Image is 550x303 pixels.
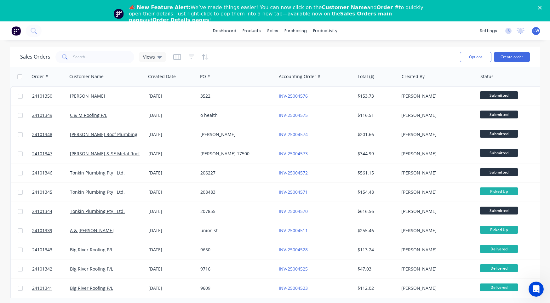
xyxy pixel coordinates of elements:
[401,170,471,176] div: [PERSON_NAME]
[148,73,176,80] div: Created Date
[279,247,308,253] a: INV-25004528
[32,183,70,202] a: 24101345
[70,131,137,137] a: [PERSON_NAME] Roof Plumbing
[32,87,70,106] a: 24101350
[480,283,518,291] span: Delivered
[480,207,518,214] span: Submitted
[32,106,70,125] a: 24101349
[358,208,394,214] div: $616.56
[480,111,518,118] span: Submitted
[70,170,125,176] a: Tonkin Plumbing Pty . Ltd.
[129,4,426,23] div: We’ve made things easier! You can now click on the and to quickly open their details. Just right-...
[200,189,270,195] div: 208483
[538,6,544,9] div: Close
[310,26,341,36] div: productivity
[279,266,308,272] a: INV-25004525
[358,247,394,253] div: $113.24
[533,28,539,34] span: LW
[401,93,471,99] div: [PERSON_NAME]
[358,73,374,80] div: Total ($)
[32,227,52,234] span: 24101339
[358,266,394,272] div: $47.03
[401,208,471,214] div: [PERSON_NAME]
[70,189,125,195] a: Tonkin Plumbing Pty . Ltd.
[32,170,52,176] span: 24101346
[32,93,52,99] span: 24101350
[70,208,125,214] a: Tonkin Plumbing Pty . Ltd.
[377,4,399,10] b: Order #
[401,247,471,253] div: [PERSON_NAME]
[264,26,281,36] div: sales
[529,282,544,297] iframe: Intercom live chat
[279,93,308,99] a: INV-25004576
[70,227,114,233] a: A & [PERSON_NAME]
[279,208,308,214] a: INV-25004570
[32,240,70,259] a: 24101343
[70,285,113,291] a: Big River Roofing P/L
[20,54,50,60] h1: Sales Orders
[402,73,425,80] div: Created By
[210,26,239,36] a: dashboard
[401,189,471,195] div: [PERSON_NAME]
[401,227,471,234] div: [PERSON_NAME]
[32,260,70,278] a: 24101342
[200,112,270,118] div: o health
[480,245,518,253] span: Delivered
[480,226,518,234] span: Picked Up
[239,26,264,36] div: products
[148,151,195,157] div: [DATE]
[480,73,494,80] div: Status
[32,189,52,195] span: 24101345
[148,189,195,195] div: [DATE]
[200,151,270,157] div: [PERSON_NAME] 17500
[32,131,52,138] span: 24101348
[358,170,394,176] div: $561.15
[73,51,135,63] input: Search...
[148,247,195,253] div: [DATE]
[200,285,270,291] div: 9609
[200,170,270,176] div: 206227
[200,247,270,253] div: 9650
[281,26,310,36] div: purchasing
[143,54,155,60] span: Views
[70,247,113,253] a: Big River Roofing P/L
[477,26,500,36] div: settings
[148,93,195,99] div: [DATE]
[32,163,70,182] a: 24101346
[148,170,195,176] div: [DATE]
[279,151,308,157] a: INV-25004573
[32,151,52,157] span: 24101347
[148,266,195,272] div: [DATE]
[32,247,52,253] span: 24101343
[148,131,195,138] div: [DATE]
[358,285,394,291] div: $112.02
[70,266,113,272] a: Big River Roofing P/L
[69,73,104,80] div: Customer Name
[200,266,270,272] div: 9716
[129,4,191,10] b: 📣 New Feature Alert:
[480,130,518,138] span: Submitted
[358,112,394,118] div: $116.51
[322,4,367,10] b: Customer Name
[148,208,195,214] div: [DATE]
[279,131,308,137] a: INV-25004574
[279,227,308,233] a: INV-25004511
[32,279,70,298] a: 24101341
[129,11,392,23] b: Sales Orders main page
[114,9,124,19] img: Profile image for Team
[401,285,471,291] div: [PERSON_NAME]
[358,131,394,138] div: $201.66
[460,52,491,62] button: Options
[32,112,52,118] span: 24101349
[70,151,146,157] a: [PERSON_NAME] & SE Metal Roofing
[70,93,105,99] a: [PERSON_NAME]
[401,131,471,138] div: [PERSON_NAME]
[358,151,394,157] div: $344.99
[480,264,518,272] span: Delivered
[32,202,70,221] a: 24101344
[148,227,195,234] div: [DATE]
[200,131,270,138] div: [PERSON_NAME]
[200,208,270,214] div: 207855
[200,73,210,80] div: PO #
[494,52,530,62] button: Create order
